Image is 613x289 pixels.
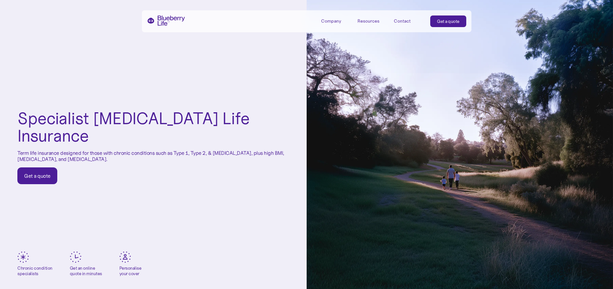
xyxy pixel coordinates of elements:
[147,15,185,26] a: home
[17,150,289,162] p: Term life insurance designed for those with chronic conditions such as Type 1, Type 2, & [MEDICAL...
[358,15,386,26] div: Resources
[394,15,423,26] a: Contact
[437,18,460,25] div: Get a quote
[430,15,466,27] a: Get a quote
[321,15,350,26] div: Company
[358,18,379,24] div: Resources
[24,173,51,179] div: Get a quote
[17,265,52,276] div: Chronic condition specialists
[17,110,289,145] h1: Specialist [MEDICAL_DATA] Life Insurance
[394,18,411,24] div: Contact
[119,265,142,276] div: Personalise your cover
[70,265,102,276] div: Get an online quote in minutes
[321,18,341,24] div: Company
[17,167,57,184] a: Get a quote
